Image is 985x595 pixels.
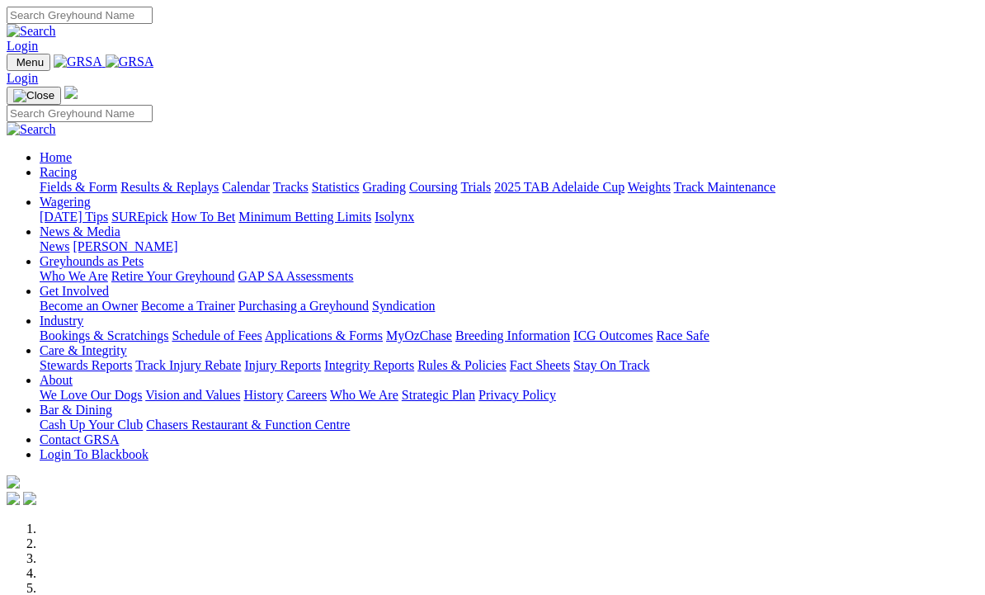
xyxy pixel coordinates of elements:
a: Stay On Track [573,358,649,372]
a: Purchasing a Greyhound [238,299,369,313]
a: 2025 TAB Adelaide Cup [494,180,624,194]
img: logo-grsa-white.png [7,475,20,489]
a: Injury Reports [244,358,321,372]
a: How To Bet [172,210,236,224]
a: Racing [40,165,77,179]
a: Isolynx [375,210,414,224]
a: Greyhounds as Pets [40,254,144,268]
a: Who We Are [330,388,398,402]
a: Chasers Restaurant & Function Centre [146,418,350,432]
a: News & Media [40,224,120,238]
a: Care & Integrity [40,343,127,357]
div: Bar & Dining [40,418,978,432]
a: Login [7,71,38,85]
a: Bookings & Scratchings [40,328,168,342]
a: GAP SA Assessments [238,269,354,283]
a: Trials [460,180,491,194]
a: Vision and Values [145,388,240,402]
a: News [40,239,69,253]
div: Greyhounds as Pets [40,269,978,284]
a: Fields & Form [40,180,117,194]
a: MyOzChase [386,328,452,342]
a: Become a Trainer [141,299,235,313]
a: Privacy Policy [478,388,556,402]
button: Toggle navigation [7,54,50,71]
a: Industry [40,314,83,328]
a: Schedule of Fees [172,328,262,342]
div: Industry [40,328,978,343]
span: Menu [16,56,44,68]
a: Retire Your Greyhound [111,269,235,283]
a: Contact GRSA [40,432,119,446]
a: We Love Our Dogs [40,388,142,402]
div: Racing [40,180,978,195]
a: History [243,388,283,402]
a: [DATE] Tips [40,210,108,224]
a: Bar & Dining [40,403,112,417]
a: Stewards Reports [40,358,132,372]
a: Applications & Forms [265,328,383,342]
img: GRSA [106,54,154,69]
a: Become an Owner [40,299,138,313]
a: Strategic Plan [402,388,475,402]
a: ICG Outcomes [573,328,653,342]
a: Login [7,39,38,53]
a: Home [40,150,72,164]
a: Calendar [222,180,270,194]
a: Careers [286,388,327,402]
a: Syndication [372,299,435,313]
a: Results & Replays [120,180,219,194]
a: Minimum Betting Limits [238,210,371,224]
a: Get Involved [40,284,109,298]
img: GRSA [54,54,102,69]
a: SUREpick [111,210,167,224]
img: logo-grsa-white.png [64,86,78,99]
a: Track Injury Rebate [135,358,241,372]
a: Rules & Policies [417,358,507,372]
a: Wagering [40,195,91,209]
img: facebook.svg [7,492,20,505]
a: About [40,373,73,387]
a: Integrity Reports [324,358,414,372]
a: Race Safe [656,328,709,342]
div: Care & Integrity [40,358,978,373]
a: [PERSON_NAME] [73,239,177,253]
img: Close [13,89,54,102]
div: About [40,388,978,403]
a: Coursing [409,180,458,194]
div: Wagering [40,210,978,224]
img: Search [7,122,56,137]
img: twitter.svg [23,492,36,505]
a: Fact Sheets [510,358,570,372]
div: Get Involved [40,299,978,314]
a: Statistics [312,180,360,194]
a: Breeding Information [455,328,570,342]
a: Grading [363,180,406,194]
a: Cash Up Your Club [40,418,143,432]
button: Toggle navigation [7,87,61,105]
a: Tracks [273,180,309,194]
input: Search [7,7,153,24]
a: Weights [628,180,671,194]
a: Track Maintenance [674,180,775,194]
div: News & Media [40,239,978,254]
a: Who We Are [40,269,108,283]
a: Login To Blackbook [40,447,148,461]
img: Search [7,24,56,39]
input: Search [7,105,153,122]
